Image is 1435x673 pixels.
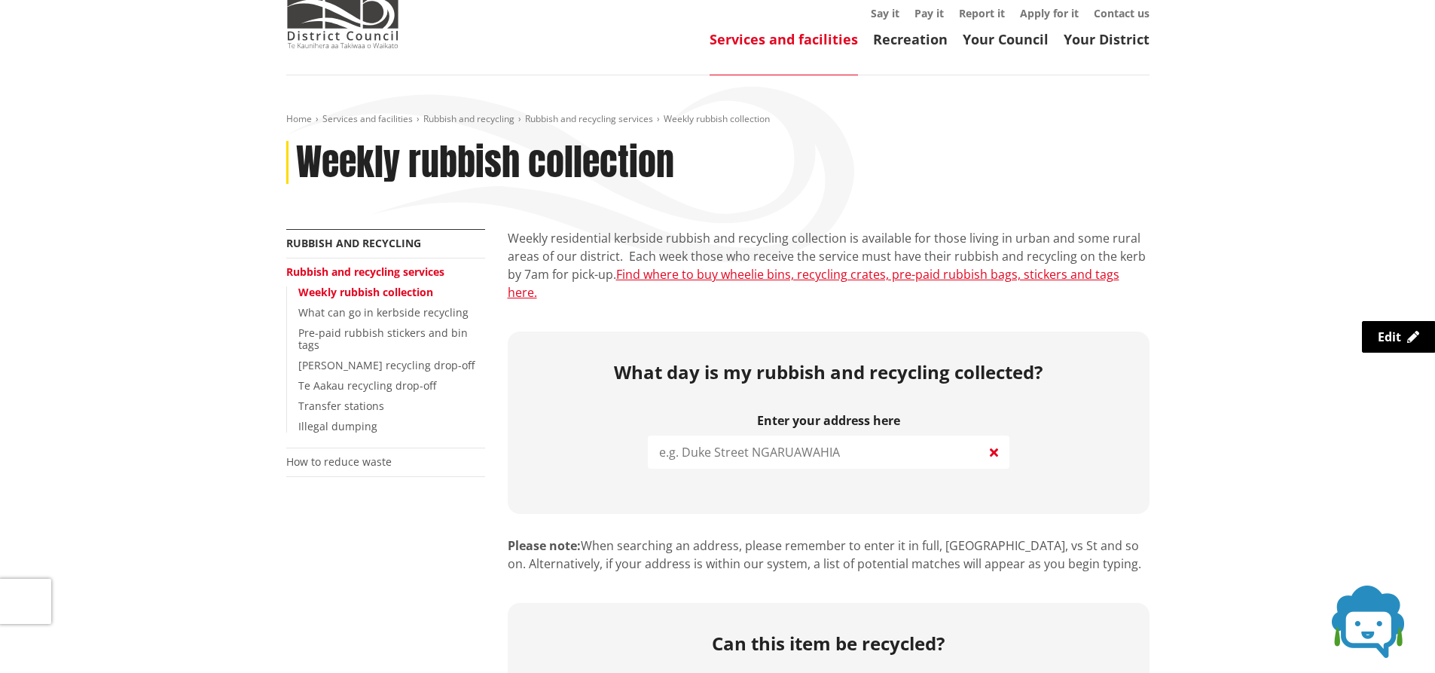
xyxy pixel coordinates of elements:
a: Your Council [963,30,1049,48]
a: Edit [1362,321,1435,353]
h2: Can this item be recycled? [712,633,945,655]
a: What can go in kerbside recycling [298,305,469,320]
a: Pre-paid rubbish stickers and bin tags [298,326,468,353]
a: Recreation [873,30,948,48]
a: Te Aakau recycling drop-off [298,378,436,393]
p: When searching an address, please remember to enter it in full, [GEOGRAPHIC_DATA], vs St and so o... [508,537,1150,573]
a: Rubbish and recycling services [525,112,653,125]
h1: Weekly rubbish collection [296,141,674,185]
strong: Please note: [508,537,581,554]
a: Rubbish and recycling services [286,265,444,279]
a: Contact us [1094,6,1150,20]
a: Transfer stations [298,399,384,413]
a: [PERSON_NAME] recycling drop-off [298,358,475,372]
a: Services and facilities [322,112,413,125]
a: Apply for it [1020,6,1079,20]
a: Rubbish and recycling [286,236,421,250]
a: Services and facilities [710,30,858,48]
a: How to reduce waste [286,454,392,469]
h2: What day is my rubbish and recycling collected? [519,362,1138,384]
a: Rubbish and recycling [423,112,514,125]
a: Home [286,112,312,125]
span: Weekly rubbish collection [664,112,770,125]
a: Find where to buy wheelie bins, recycling crates, pre-paid rubbish bags, stickers and tags here. [508,266,1119,301]
label: Enter your address here [648,414,1009,428]
a: Illegal dumping [298,419,377,433]
a: Report it [959,6,1005,20]
a: Pay it [914,6,944,20]
input: e.g. Duke Street NGARUAWAHIA [648,436,1009,469]
a: Weekly rubbish collection [298,285,433,299]
span: Edit [1378,329,1401,345]
a: Your District [1064,30,1150,48]
a: Say it [871,6,899,20]
nav: breadcrumb [286,113,1150,126]
p: Weekly residential kerbside rubbish and recycling collection is available for those living in urb... [508,229,1150,301]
